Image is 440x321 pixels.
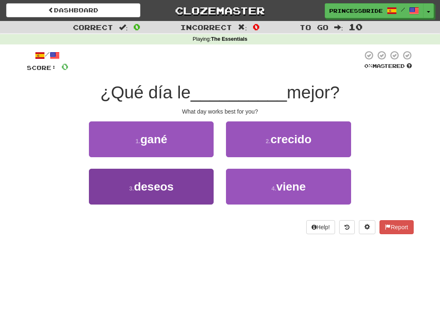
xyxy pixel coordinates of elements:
[180,23,232,31] span: Incorrect
[61,61,68,72] span: 0
[73,23,113,31] span: Correct
[306,220,335,234] button: Help!
[238,24,247,31] span: :
[300,23,328,31] span: To go
[253,22,260,32] span: 0
[329,7,383,14] span: princessbride
[325,3,424,18] a: princessbride /
[129,185,134,192] small: 3 .
[211,36,247,42] strong: The Essentials
[6,3,140,17] a: Dashboard
[363,63,414,70] div: Mastered
[379,220,413,234] button: Report
[153,3,287,18] a: Clozemaster
[135,138,140,144] small: 1 .
[27,64,56,71] span: Score:
[401,7,405,12] span: /
[27,107,414,116] div: What day works best for you?
[226,169,351,205] button: 4.viene
[272,185,277,192] small: 4 .
[134,180,174,193] span: deseos
[119,24,128,31] span: :
[287,83,340,102] span: mejor?
[334,24,343,31] span: :
[89,169,214,205] button: 3.deseos
[191,83,287,102] span: __________
[100,83,191,102] span: ¿Qué día le
[364,63,372,69] span: 0 %
[89,121,214,157] button: 1.gané
[226,121,351,157] button: 2.crecido
[270,133,312,146] span: crecido
[140,133,167,146] span: gané
[27,50,68,60] div: /
[349,22,363,32] span: 10
[133,22,140,32] span: 0
[276,180,306,193] span: viene
[339,220,355,234] button: Round history (alt+y)
[266,138,271,144] small: 2 .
